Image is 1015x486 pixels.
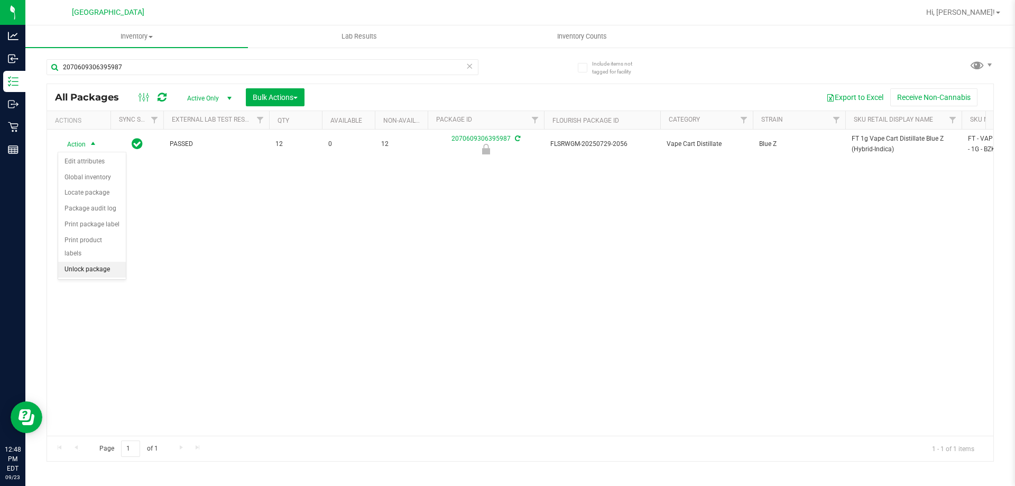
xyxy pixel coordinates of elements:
[8,31,19,41] inline-svg: Analytics
[828,111,845,129] a: Filter
[253,93,298,102] span: Bulk Actions
[543,32,621,41] span: Inventory Counts
[58,201,126,217] li: Package audit log
[8,99,19,109] inline-svg: Outbound
[669,116,700,123] a: Category
[87,137,100,152] span: select
[854,116,933,123] a: Sku Retail Display Name
[327,32,391,41] span: Lab Results
[55,91,130,103] span: All Packages
[5,445,21,473] p: 12:48 PM EDT
[426,144,546,154] div: Newly Received
[72,8,144,17] span: [GEOGRAPHIC_DATA]
[58,217,126,233] li: Print package label
[58,262,126,278] li: Unlock package
[121,441,140,457] input: 1
[132,136,143,151] span: In Sync
[172,116,255,123] a: External Lab Test Result
[513,135,520,142] span: Sync from Compliance System
[278,117,289,124] a: Qty
[852,134,955,154] span: FT 1g Vape Cart Distillate Blue Z (Hybrid-Indica)
[926,8,995,16] span: Hi, [PERSON_NAME]!
[451,135,511,142] a: 2070609306395987
[466,59,473,73] span: Clear
[58,154,126,170] li: Edit attributes
[592,60,645,76] span: Include items not tagged for facility
[328,139,368,149] span: 0
[924,441,983,456] span: 1 - 1 of 1 items
[25,25,248,48] a: Inventory
[246,88,304,106] button: Bulk Actions
[944,111,962,129] a: Filter
[248,25,470,48] a: Lab Results
[970,116,1002,123] a: SKU Name
[275,139,316,149] span: 12
[819,88,890,106] button: Export to Excel
[735,111,753,129] a: Filter
[552,117,619,124] a: Flourish Package ID
[890,88,977,106] button: Receive Non-Cannabis
[5,473,21,481] p: 09/23
[436,116,472,123] a: Package ID
[58,185,126,201] li: Locate package
[252,111,269,129] a: Filter
[759,139,839,149] span: Blue Z
[25,32,248,41] span: Inventory
[330,117,362,124] a: Available
[761,116,783,123] a: Strain
[90,441,167,457] span: Page of 1
[550,139,654,149] span: FLSRWGM-20250729-2056
[381,139,421,149] span: 12
[146,111,163,129] a: Filter
[8,144,19,155] inline-svg: Reports
[8,122,19,132] inline-svg: Retail
[58,170,126,186] li: Global inventory
[55,117,106,124] div: Actions
[527,111,544,129] a: Filter
[383,117,430,124] a: Non-Available
[470,25,693,48] a: Inventory Counts
[119,116,160,123] a: Sync Status
[58,137,86,152] span: Action
[8,53,19,64] inline-svg: Inbound
[47,59,478,75] input: Search Package ID, Item Name, SKU, Lot or Part Number...
[667,139,746,149] span: Vape Cart Distillate
[11,401,42,433] iframe: Resource center
[8,76,19,87] inline-svg: Inventory
[58,233,126,262] li: Print product labels
[170,139,263,149] span: PASSED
